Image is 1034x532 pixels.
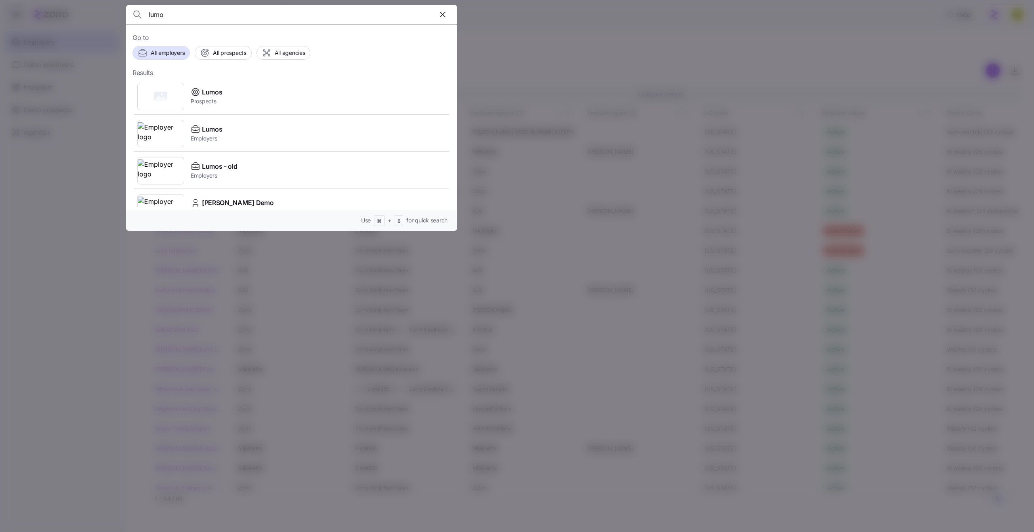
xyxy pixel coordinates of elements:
[377,218,382,225] span: ⌘
[202,124,222,134] span: Lumos
[132,33,451,43] span: Go to
[191,172,237,180] span: Employers
[202,87,222,97] span: Lumos
[361,216,371,224] span: Use
[138,122,184,145] img: Employer logo
[151,49,185,57] span: All employers
[397,218,401,225] span: B
[195,46,251,60] button: All prospects
[191,134,222,142] span: Employers
[132,46,190,60] button: All employers
[213,49,246,57] span: All prospects
[138,159,184,182] img: Employer logo
[406,216,448,224] span: for quick search
[202,161,237,172] span: Lumos - old
[275,49,305,57] span: All agencies
[138,197,184,219] img: Employer logo
[132,68,153,78] span: Results
[202,198,273,208] span: [PERSON_NAME] Demo
[388,216,391,224] span: +
[191,97,222,105] span: Prospects
[256,46,311,60] button: All agencies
